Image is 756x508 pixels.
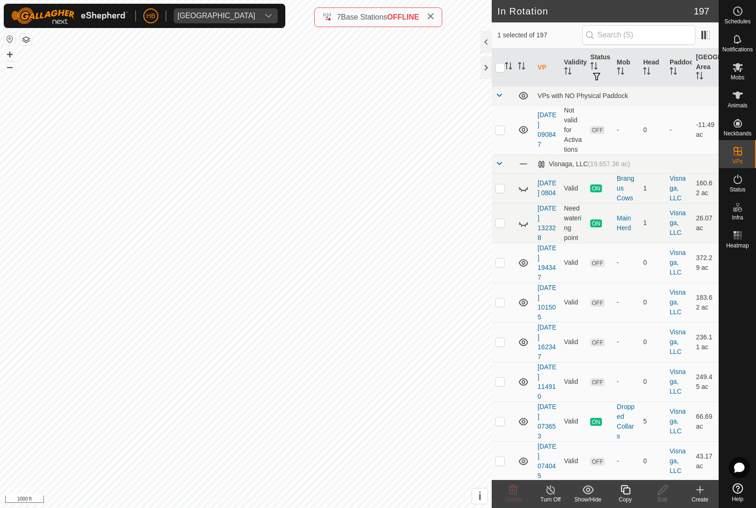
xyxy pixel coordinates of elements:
[666,105,692,155] td: -
[731,75,744,80] span: Mobs
[537,244,556,281] a: [DATE] 194347
[497,6,693,17] h2: In Rotation
[590,339,604,346] span: OFF
[729,187,745,192] span: Status
[670,249,686,276] a: Visnaga, LLC
[670,408,686,435] a: Visnaga, LLC
[174,8,259,23] span: Visnaga Ranch
[732,215,743,220] span: Infra
[692,322,719,362] td: 236.11 ac
[590,299,604,307] span: OFF
[532,495,569,504] div: Turn Off
[560,105,587,155] td: Not valid for Activations
[472,488,488,504] button: i
[588,160,630,168] span: (19,657.36 ac)
[692,105,719,155] td: -11.49 ac
[590,219,601,227] span: ON
[341,13,387,21] span: Base Stations
[732,159,742,164] span: VPs
[177,12,255,20] div: [GEOGRAPHIC_DATA]
[209,496,244,504] a: Privacy Policy
[505,63,512,71] p-sorticon: Activate to sort
[617,174,636,203] div: Brangus Cows
[518,63,525,71] p-sorticon: Activate to sort
[590,378,604,386] span: OFF
[569,495,607,504] div: Show/Hide
[726,243,749,248] span: Heatmap
[692,173,719,203] td: 160.62 ac
[617,456,636,466] div: -
[692,243,719,282] td: 372.29 ac
[586,49,613,87] th: Status
[670,175,686,202] a: Visnaga, LLC
[537,111,556,148] a: [DATE] 090847
[537,443,556,480] a: [DATE] 074045
[639,203,666,243] td: 1
[617,337,636,347] div: -
[4,61,15,72] button: –
[692,402,719,441] td: 66.69 ac
[560,282,587,322] td: Valid
[560,243,587,282] td: Valid
[696,73,703,81] p-sorticon: Activate to sort
[732,496,743,502] span: Help
[719,480,756,506] a: Help
[21,34,32,45] button: Map Layers
[537,179,556,197] a: [DATE] 0804
[259,8,278,23] div: dropdown trigger
[617,69,624,76] p-sorticon: Activate to sort
[478,490,481,502] span: i
[497,30,582,40] span: 1 selected of 197
[639,402,666,441] td: 5
[670,328,686,355] a: Visnaga, LLC
[590,418,601,426] span: ON
[590,126,604,134] span: OFF
[560,402,587,441] td: Valid
[560,173,587,203] td: Valid
[643,69,650,76] p-sorticon: Activate to sort
[639,49,666,87] th: Head
[639,105,666,155] td: 0
[670,69,677,76] p-sorticon: Activate to sort
[692,203,719,243] td: 26.07 ac
[639,173,666,203] td: 1
[723,131,751,136] span: Neckbands
[560,49,587,87] th: Validity
[639,322,666,362] td: 0
[537,363,556,400] a: [DATE] 114910
[639,282,666,322] td: 0
[670,289,686,316] a: Visnaga, LLC
[564,69,572,76] p-sorticon: Activate to sort
[560,322,587,362] td: Valid
[639,243,666,282] td: 0
[537,284,556,321] a: [DATE] 101505
[617,297,636,307] div: -
[692,49,719,87] th: [GEOGRAPHIC_DATA] Area
[146,11,155,21] span: HB
[560,441,587,481] td: Valid
[11,7,128,24] img: Gallagher Logo
[255,496,283,504] a: Contact Us
[590,184,601,192] span: ON
[670,447,686,474] a: Visnaga, LLC
[670,209,686,236] a: Visnaga, LLC
[537,92,715,99] div: VPs with NO Physical Paddock
[560,203,587,243] td: Need watering point
[505,496,522,503] span: Delete
[617,402,636,441] div: Dropped Collars
[639,362,666,402] td: 0
[337,13,341,21] span: 7
[590,259,604,267] span: OFF
[728,103,748,108] span: Animals
[537,205,556,241] a: [DATE] 132328
[537,403,556,440] a: [DATE] 073653
[681,495,719,504] div: Create
[4,34,15,45] button: Reset Map
[724,19,750,24] span: Schedules
[617,258,636,268] div: -
[670,368,686,395] a: Visnaga, LLC
[617,125,636,135] div: -
[666,49,692,87] th: Paddock
[4,49,15,60] button: +
[537,160,630,168] div: Visnaga, LLC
